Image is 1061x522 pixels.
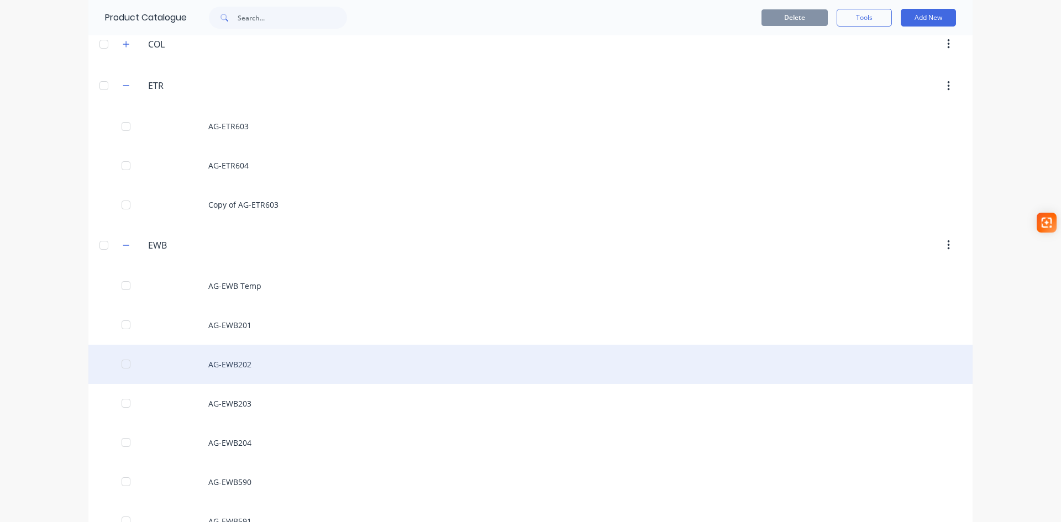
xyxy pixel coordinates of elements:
[148,79,279,92] input: Enter category name
[148,38,279,51] input: Enter category name
[88,384,973,423] div: AG-EWB203
[761,9,828,26] button: Delete
[88,185,973,224] div: Copy of AG-ETR603
[88,107,973,146] div: AG-ETR603
[88,146,973,185] div: AG-ETR604
[88,345,973,384] div: AG-EWB202
[148,239,279,252] input: Enter category name
[88,305,973,345] div: AG-EWB201
[88,462,973,502] div: AG-EWB590
[88,423,973,462] div: AG-EWB204
[238,7,347,29] input: Search...
[837,9,892,27] button: Tools
[88,266,973,305] div: AG-EWB Temp
[901,9,956,27] button: Add New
